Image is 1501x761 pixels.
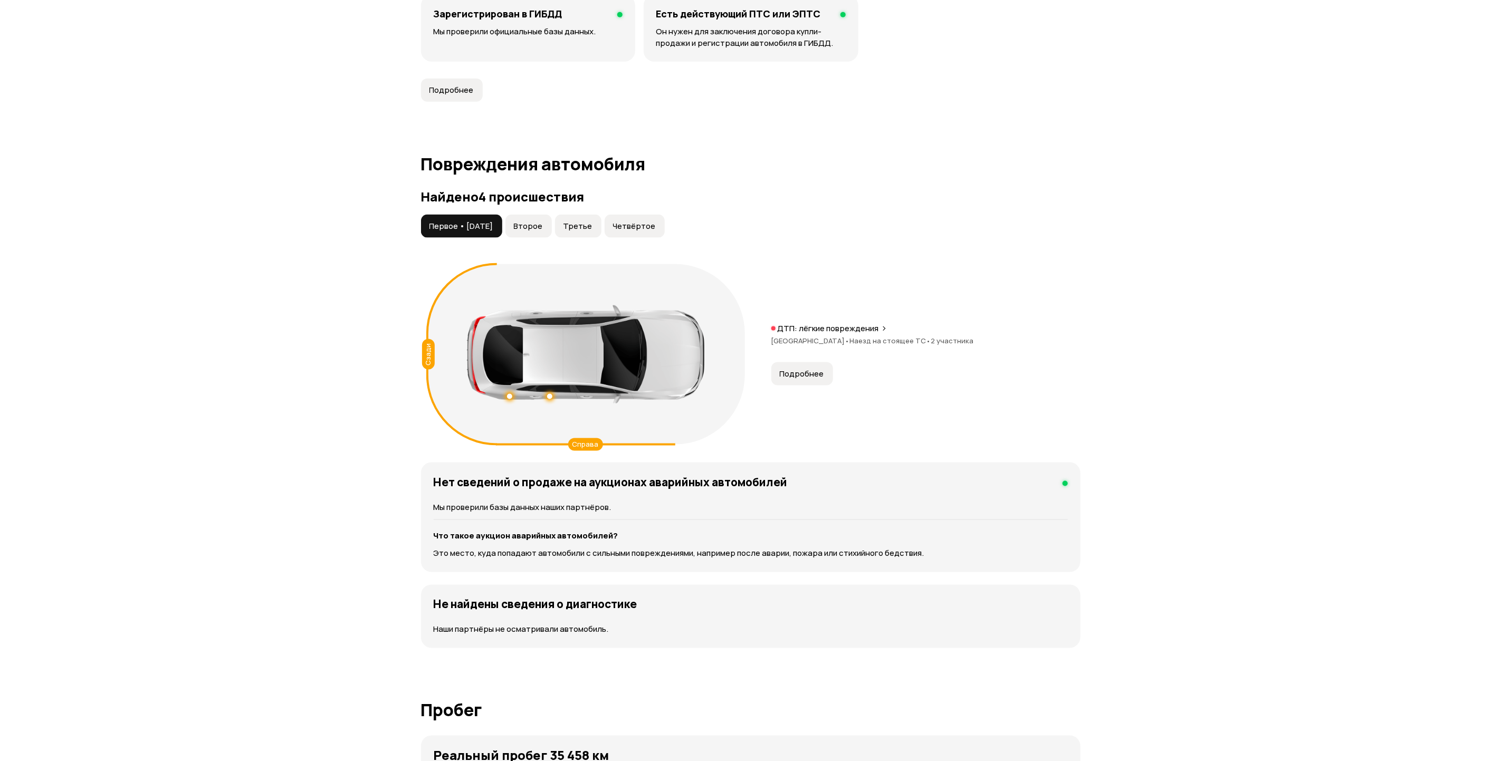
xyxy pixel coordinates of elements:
button: Третье [555,215,601,238]
button: Подробнее [771,362,833,386]
span: [GEOGRAPHIC_DATA] [771,336,850,345]
span: • [926,336,931,345]
span: Четвёртое [613,221,656,232]
h1: Повреждения автомобиля [421,155,1081,174]
p: ДТП: лёгкие повреждения [778,323,879,334]
button: Первое • [DATE] [421,215,502,238]
span: 2 участника [931,336,974,345]
h1: Пробег [421,701,1081,720]
span: • [845,336,850,345]
h4: Зарегистрирован в ГИБДД [434,8,562,20]
p: Это место, куда попадают автомобили с сильными повреждениями, например после аварии, пожара или с... [434,548,1068,560]
div: Сзади [422,339,435,370]
h4: Есть действующий ПТС или ЭПТС [656,8,821,20]
p: Мы проверили официальные базы данных. [434,26,623,37]
div: Справа [568,438,603,451]
span: Наезд на стоящее ТС [850,336,931,345]
p: Он нужен для заключения договора купли-продажи и регистрации автомобиля в ГИБДД. [656,26,846,49]
p: Наши партнёры не осматривали автомобиль. [434,624,1068,635]
p: Мы проверили базы данных наших партнёров. [434,502,1068,513]
span: Подробнее [780,369,824,379]
button: Четвёртое [605,215,665,238]
button: Подробнее [421,79,483,102]
strong: Что такое аукцион аварийных автомобилей? [434,530,618,541]
h4: Не найдены сведения о диагностике [434,598,637,611]
span: Подробнее [429,85,474,95]
span: Первое • [DATE] [429,221,493,232]
span: Второе [514,221,543,232]
h4: Нет сведений о продаже на аукционах аварийных автомобилей [434,475,788,489]
h3: Найдено 4 происшествия [421,189,1081,204]
button: Второе [505,215,552,238]
span: Третье [563,221,592,232]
